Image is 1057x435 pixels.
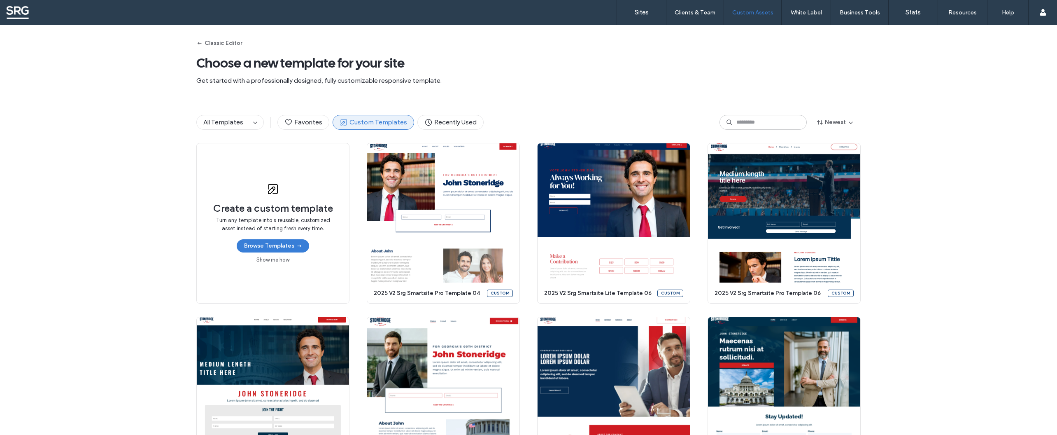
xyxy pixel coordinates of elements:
span: Choose a new template for your site [196,55,861,71]
label: Stats [906,9,921,16]
span: Turn any template into a reusable, customized asset instead of starting fresh every time. [213,216,333,233]
label: Help [1002,9,1014,16]
button: Newest [810,116,861,129]
button: Recently Used [417,115,484,130]
label: Resources [948,9,977,16]
button: Favorites [277,115,329,130]
a: Show me how [256,256,289,264]
span: Create a custom template [213,202,333,215]
span: 2025 v2 srg smartsite pro template 04 [374,289,482,297]
label: Business Tools [840,9,880,16]
label: Custom Assets [732,9,773,16]
div: Custom [828,290,854,297]
label: Clients & Team [675,9,715,16]
button: All Templates [197,115,250,129]
button: Custom Templates [333,115,414,130]
label: Sites [635,9,649,16]
button: Classic Editor [196,37,242,50]
div: Custom [657,290,683,297]
button: Browse Templates [237,239,309,253]
span: 2025 v2 srg smartsite pro template 06 [715,289,823,297]
div: Custom [487,290,513,297]
span: Recently Used [424,118,477,127]
label: White Label [791,9,822,16]
span: Favorites [284,118,322,127]
span: Custom Templates [340,118,407,127]
span: 2025 v2 srg smartsite lite template 06 [544,289,652,297]
span: Get started with a professionally designed, fully customizable responsive template. [196,76,861,85]
span: All Templates [203,118,243,126]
